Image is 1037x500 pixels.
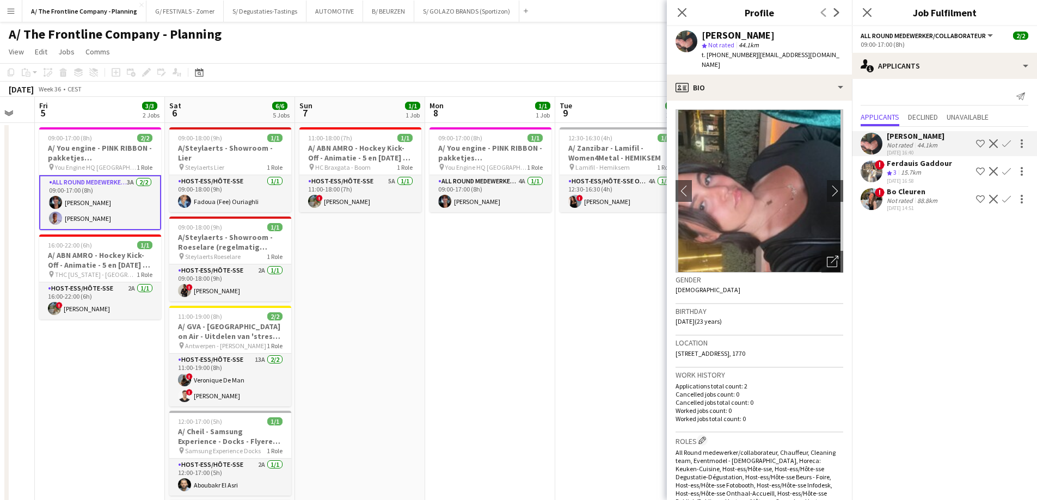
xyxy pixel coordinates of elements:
[9,84,34,95] div: [DATE]
[169,127,291,212] app-job-card: 09:00-18:00 (9h)1/1A/Steylaerts - Showroom - Lier Steylaerts Lier1 RoleHost-ess/Hôte-sse1/109:00-...
[887,141,915,149] div: Not rated
[915,196,940,205] div: 88.8km
[887,131,944,141] div: [PERSON_NAME]
[560,127,682,212] div: 12:30-16:30 (4h)1/1A/ Zanzibar - Lamifil - Women4Metal - HEMIKSEM Lamifil - Hemiksem1 RoleHost-es...
[708,41,734,49] span: Not rated
[36,85,63,93] span: Week 36
[575,163,630,171] span: Lamifil - Hemiksem
[438,134,482,142] span: 09:00-17:00 (8h)
[406,111,420,119] div: 1 Job
[38,107,48,119] span: 5
[169,322,291,341] h3: A/ GVA - [GEOGRAPHIC_DATA] on Air - Uitdelen van 'stress' bananen
[947,113,989,121] span: Unavailable
[428,107,444,119] span: 8
[39,250,161,270] h3: A/ ABN AMRO - Hockey Kick-Off - Animatie - 5 en [DATE] - De Pinte
[861,113,899,121] span: Applicants
[137,134,152,142] span: 2/2
[308,134,352,142] span: 11:00-18:00 (7h)
[737,41,761,49] span: 44.1km
[676,435,843,446] h3: Roles
[39,282,161,319] app-card-role: Host-ess/Hôte-sse2A1/116:00-22:00 (6h)![PERSON_NAME]
[169,143,291,163] h3: A/Steylaerts - Showroom - Lier
[676,398,843,406] p: Cancelled jobs total count: 0
[676,349,745,357] span: [STREET_ADDRESS], 1770
[178,312,222,320] span: 11:00-19:00 (8h)
[39,234,161,319] div: 16:00-22:00 (6h)1/1A/ ABN AMRO - Hockey Kick-Off - Animatie - 5 en [DATE] - De Pinte THC [US_STAT...
[445,163,527,171] span: You Engine HQ [GEOGRAPHIC_DATA]
[676,338,843,348] h3: Location
[22,1,146,22] button: A/ The Frontline Company - Planning
[316,195,323,201] span: !
[299,101,312,110] span: Sun
[185,163,224,171] span: Steylaerts Lier
[861,40,1028,48] div: 09:00-17:00 (8h)
[39,127,161,230] app-job-card: 09:00-17:00 (8h)2/2A/ You engine - PINK RIBBON - pakketjes inpakken/samenstellen (5 + [DATE]) You...
[48,241,92,249] span: 16:00-22:00 (6h)
[169,264,291,301] app-card-role: Host-ess/Hôte-sse2A1/109:00-18:00 (9h)![PERSON_NAME]
[899,168,923,177] div: 15.7km
[397,134,413,142] span: 1/1
[821,251,843,273] div: Open photos pop-in
[58,47,75,57] span: Jobs
[273,111,290,119] div: 5 Jobs
[186,284,193,291] span: !
[429,175,551,212] app-card-role: All Round medewerker/collaborateur4A1/109:00-17:00 (8h)[PERSON_NAME]
[429,143,551,163] h3: A/ You engine - PINK RIBBON - pakketjes inpakken/samenstellen (5 + [DATE])
[363,1,414,22] button: B/ BEURZEN
[267,163,283,171] span: 1 Role
[676,390,843,398] p: Cancelled jobs count: 0
[299,127,421,212] app-job-card: 11:00-18:00 (7h)1/1A/ ABN AMRO - Hockey Kick-Off - Animatie - 5 en [DATE] - Boom HC Braxgata - Bo...
[560,175,682,212] app-card-role: Host-ess/Hôte-sse Onthaal-Accueill4A1/112:30-16:30 (4h)![PERSON_NAME]
[186,373,193,380] span: !
[142,102,157,110] span: 3/3
[676,415,843,423] p: Worked jobs total count: 0
[315,163,371,171] span: HC Braxgata - Boom
[30,45,52,59] a: Edit
[676,109,843,273] img: Crew avatar or photo
[893,168,897,176] span: 3
[676,286,740,294] span: [DEMOGRAPHIC_DATA]
[169,411,291,496] app-job-card: 12:00-17:00 (5h)1/1A/ Cheil - Samsung Experience - Docks - Flyeren (30/8+6/9+13/9) Samsung Experi...
[35,47,47,57] span: Edit
[852,53,1037,79] div: Applicants
[56,302,63,308] span: !
[558,107,572,119] span: 9
[298,107,312,119] span: 7
[267,447,283,455] span: 1 Role
[429,101,444,110] span: Mon
[137,270,152,279] span: 1 Role
[306,1,363,22] button: AUTOMOTIVE
[169,306,291,406] app-job-card: 11:00-19:00 (8h)2/2A/ GVA - [GEOGRAPHIC_DATA] on Air - Uitdelen van 'stress' bananen Antwerpen - ...
[887,187,940,196] div: Bo Cleuren
[915,141,940,149] div: 44.1km
[267,223,283,231] span: 1/1
[54,45,79,59] a: Jobs
[861,32,986,40] span: All Round medewerker/collaborateur
[875,188,885,197] span: !
[1013,32,1028,40] span: 2/2
[560,143,682,163] h3: A/ Zanzibar - Lamifil - Women4Metal - HEMIKSEM
[4,45,28,59] a: View
[568,134,612,142] span: 12:30-16:30 (4h)
[224,1,306,22] button: S/ Degustaties-Tastings
[560,101,572,110] span: Tue
[169,459,291,496] app-card-role: Host-ess/Hôte-sse2A1/112:00-17:00 (5h)Aboubakr El Asri
[9,26,222,42] h1: A/ The Frontline Company - Planning
[186,389,193,396] span: !
[535,102,550,110] span: 1/1
[536,111,550,119] div: 1 Job
[702,51,758,59] span: t. [PHONE_NUMBER]
[576,195,583,201] span: !
[169,101,181,110] span: Sat
[658,134,673,142] span: 1/1
[178,223,222,231] span: 09:00-18:00 (9h)
[667,75,852,101] div: Bio
[676,275,843,285] h3: Gender
[887,196,915,205] div: Not rated
[137,163,152,171] span: 1 Role
[169,232,291,252] h3: A/Steylaerts - Showroom - Roeselare (regelmatig terugkerende opdracht)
